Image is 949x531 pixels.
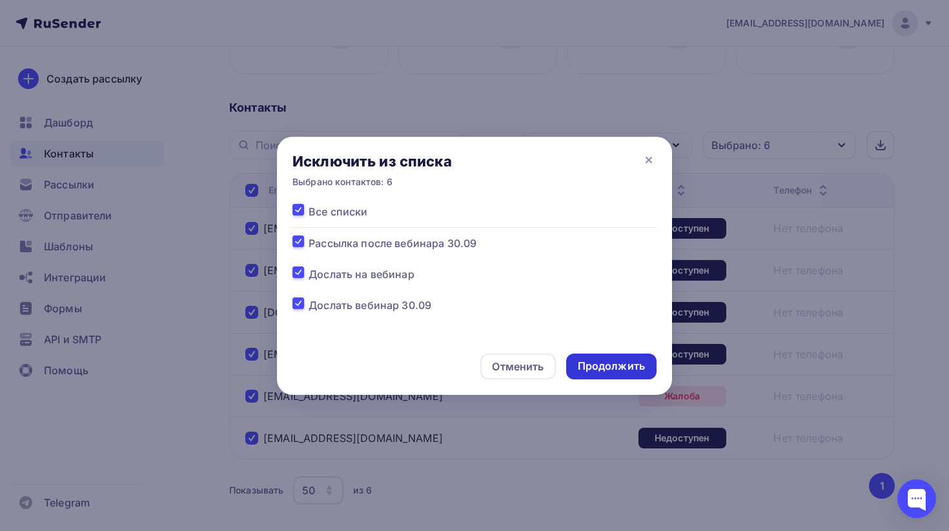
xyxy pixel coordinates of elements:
div: Отменить [492,359,544,374]
span: Рассылка после вебинара 30.09 [309,235,476,251]
span: Дослать вебинар 30.09 [309,297,431,313]
div: Продолжить [578,359,645,374]
span: Все списки [309,204,367,219]
div: Исключить из списка [292,152,452,170]
span: Дослать на вебинар [309,266,414,282]
div: Выбрано контактов: 6 [292,175,452,188]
